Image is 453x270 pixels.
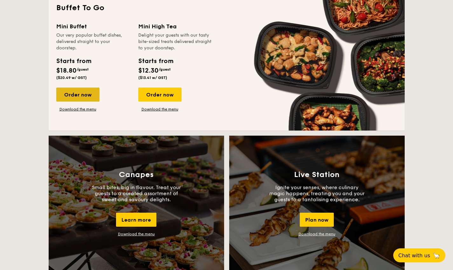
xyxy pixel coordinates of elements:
[118,232,155,236] a: Download the menu
[56,88,100,102] div: Order now
[398,252,430,259] span: Chat with us
[116,213,156,227] div: Learn more
[56,22,131,31] div: Mini Buffet
[138,88,182,102] div: Order now
[300,213,334,227] div: Plan now
[159,67,171,72] span: /guest
[56,32,131,51] div: Our very popular buffet dishes, delivered straight to your doorstep.
[138,32,213,51] div: Delight your guests with our tasty bite-sized treats delivered straight to your doorstep.
[56,67,77,75] span: $18.80
[138,56,173,66] div: Starts from
[294,170,340,179] h3: Live Station
[299,232,335,236] a: Download the menu
[119,170,154,179] h3: Canapes
[138,107,182,112] a: Download the menu
[433,252,440,259] span: 🦙
[269,184,365,202] p: Ignite your senses, where culinary magic happens, treating you and your guests to a tantalising e...
[393,248,445,262] button: Chat with us🦙
[138,67,159,75] span: $12.30
[77,67,89,72] span: /guest
[56,75,87,80] span: ($20.49 w/ GST)
[56,107,100,112] a: Download the menu
[89,184,184,202] p: Small bites, big in flavour. Treat your guests to a curated assortment of sweet and savoury delig...
[56,56,91,66] div: Starts from
[138,22,213,31] div: Mini High Tea
[138,75,167,80] span: ($13.41 w/ GST)
[56,3,397,13] h2: Buffet To Go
